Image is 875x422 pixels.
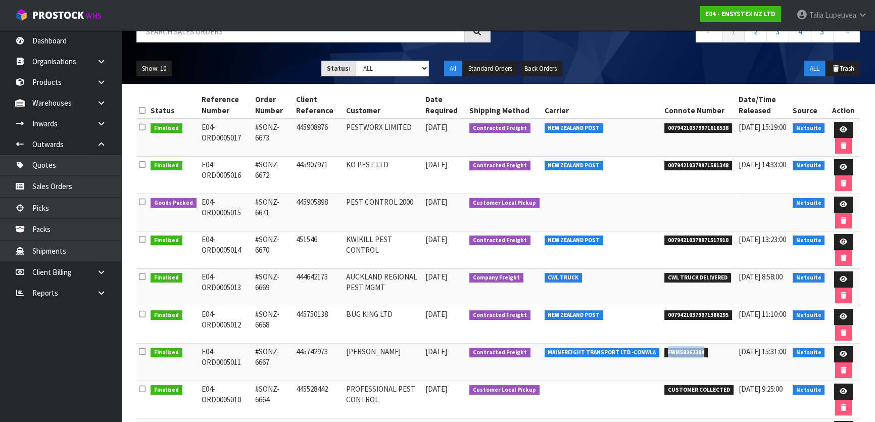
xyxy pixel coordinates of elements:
[662,91,736,119] th: Connote Number
[151,348,182,358] span: Finalised
[344,157,423,194] td: KO PEST LTD
[293,194,344,231] td: 445905898
[793,123,825,133] span: Netsuite
[86,11,102,21] small: WMS
[293,344,344,381] td: 445742973
[469,161,530,171] span: Contracted Freight
[664,123,732,133] span: 00794210379971616538
[469,310,530,320] span: Contracted Freight
[545,236,604,246] span: NEW ZEALAND POST
[15,9,28,21] img: cube-alt.png
[293,157,344,194] td: 445907971
[253,91,293,119] th: Order Number
[545,123,604,133] span: NEW ZEALAND POST
[545,348,660,358] span: MAINFREIGHT TRANSPORT LTD -CONWLA
[722,21,745,42] a: 1
[151,161,182,171] span: Finalised
[32,9,84,22] span: ProStock
[253,381,293,418] td: #SONZ-6664
[700,6,781,22] a: E04 - ENSYSTEX NZ LTD
[467,91,542,119] th: Shipping Method
[199,381,253,418] td: E04-ORD0005010
[151,273,182,283] span: Finalised
[344,344,423,381] td: [PERSON_NAME]
[293,381,344,418] td: 445528442
[766,21,789,42] a: 3
[151,236,182,246] span: Finalised
[425,384,447,394] span: [DATE]
[739,347,786,356] span: [DATE] 15:31:00
[151,198,197,208] span: Goods Packed
[444,61,462,77] button: All
[545,161,604,171] span: NEW ZEALAND POST
[469,236,530,246] span: Contracted Freight
[463,61,518,77] button: Standard Orders
[253,194,293,231] td: #SONZ-6671
[199,344,253,381] td: E04-ORD0005011
[293,119,344,157] td: 445908876
[327,64,351,73] strong: Status:
[293,91,344,119] th: Client Reference
[789,21,811,42] a: 4
[739,309,786,319] span: [DATE] 11:10:00
[739,272,783,282] span: [DATE] 8:58:00
[151,385,182,395] span: Finalised
[253,119,293,157] td: #SONZ-6673
[664,385,734,395] span: CUSTOMER COLLECTED
[469,273,523,283] span: Company Freight
[705,10,775,18] strong: E04 - ENSYSTEX NZ LTD
[809,10,823,20] span: Talia
[825,10,856,20] span: Lupeuvea
[136,61,172,77] button: Show: 10
[293,269,344,306] td: 444642173
[199,157,253,194] td: E04-ORD0005016
[344,231,423,269] td: KWIKILL PEST CONTROL
[136,21,464,42] input: Search sales orders
[542,91,662,119] th: Carrier
[423,91,467,119] th: Date Required
[506,21,860,45] nav: Page navigation
[469,198,540,208] span: Customer Local Pickup
[344,194,423,231] td: PEST CONTROL 2000
[148,91,199,119] th: Status
[425,347,447,356] span: [DATE]
[519,61,562,77] button: Back Orders
[253,231,293,269] td: #SONZ-6670
[739,384,783,394] span: [DATE] 9:25:00
[199,306,253,344] td: E04-ORD0005012
[469,123,530,133] span: Contracted Freight
[545,310,604,320] span: NEW ZEALAND POST
[293,231,344,269] td: 451546
[793,198,825,208] span: Netsuite
[790,91,828,119] th: Source
[425,122,447,132] span: [DATE]
[151,310,182,320] span: Finalised
[199,91,253,119] th: Reference Number
[696,21,722,42] a: ←
[827,91,860,119] th: Action
[469,385,540,395] span: Customer Local Pickup
[293,306,344,344] td: 445750138
[811,21,834,42] a: 5
[199,194,253,231] td: E04-ORD0005015
[664,236,732,246] span: 00794210379971517910
[826,61,860,77] button: Trash
[793,273,825,283] span: Netsuite
[253,157,293,194] td: #SONZ-6672
[664,310,732,320] span: 00794210379971386295
[425,197,447,207] span: [DATE]
[199,119,253,157] td: E04-ORD0005017
[151,123,182,133] span: Finalised
[344,381,423,418] td: PROFESSIONAL PEST CONTROL
[199,231,253,269] td: E04-ORD0005014
[253,306,293,344] td: #SONZ-6668
[739,160,786,169] span: [DATE] 14:33:00
[425,235,447,244] span: [DATE]
[425,272,447,282] span: [DATE]
[739,122,786,132] span: [DATE] 15:19:00
[739,235,786,244] span: [DATE] 13:23:00
[793,236,825,246] span: Netsuite
[469,348,530,358] span: Contracted Freight
[344,306,423,344] td: BUG KING LTD
[344,91,423,119] th: Customer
